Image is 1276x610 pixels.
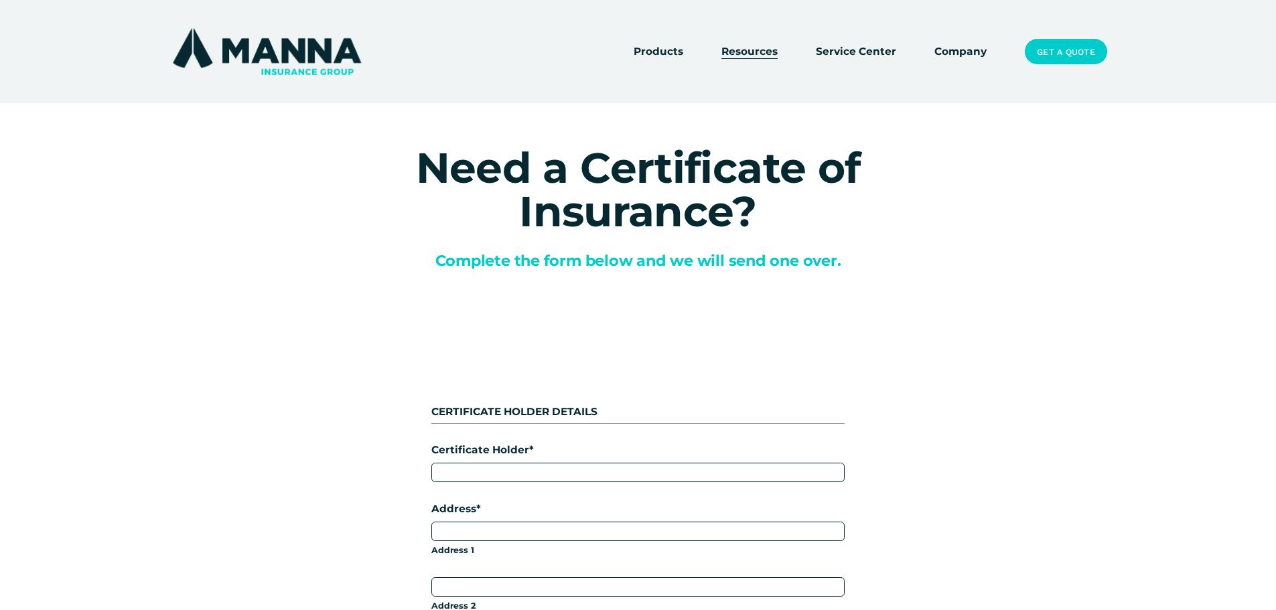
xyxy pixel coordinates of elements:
[169,25,364,78] img: Manna Insurance Group
[435,251,841,270] span: Complete the form below and we will send one over.
[934,42,987,61] a: Company
[634,42,683,61] a: folder dropdown
[431,577,845,597] input: Address 2
[431,501,481,518] legend: Address
[431,544,845,557] span: Address 1
[816,42,896,61] a: Service Center
[327,146,950,233] h1: Need a Certificate of Insurance?
[1025,39,1107,64] a: Get a Quote
[721,42,778,61] a: folder dropdown
[431,404,845,421] div: CERTIFICATE HOLDER DETAILS
[634,44,683,60] span: Products
[721,44,778,60] span: Resources
[431,522,845,541] input: Address 1
[431,442,845,459] label: Certificate Holder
